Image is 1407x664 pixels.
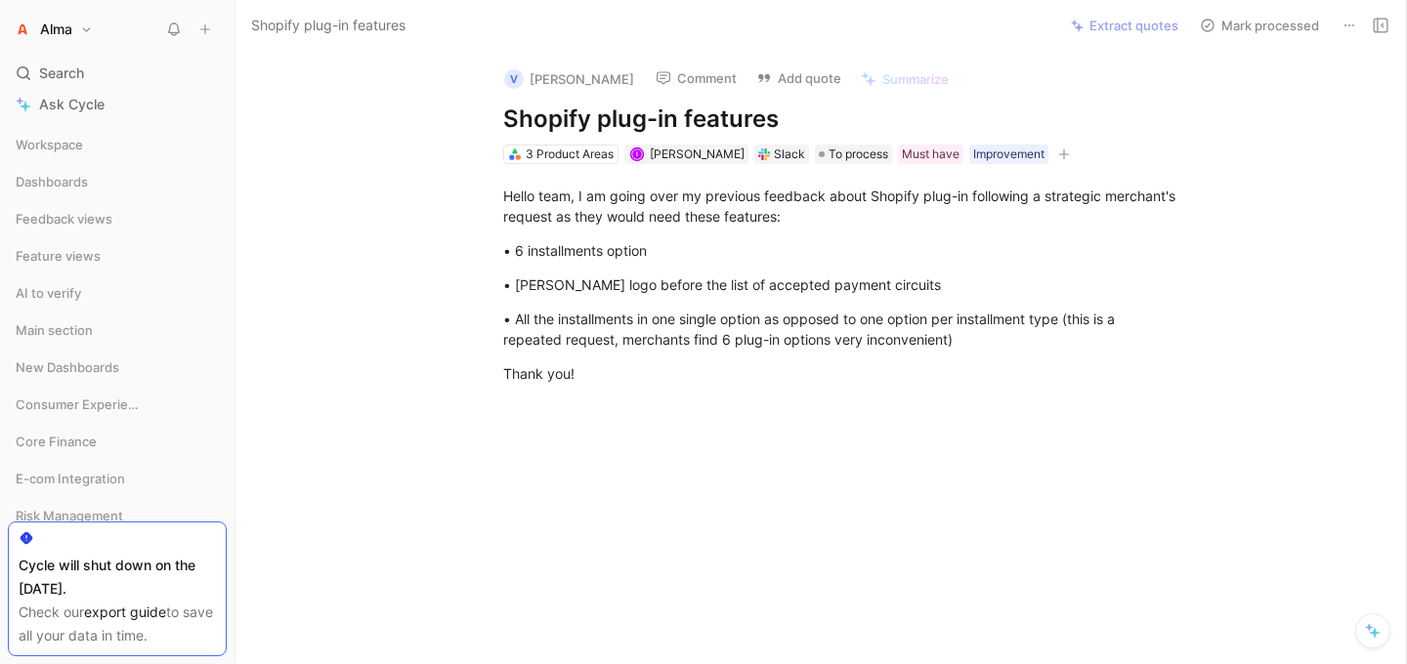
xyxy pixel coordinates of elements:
div: E-com Integration [8,464,227,499]
span: Main section [16,320,93,340]
div: Hello team, I am going over my previous feedback about Shopify plug-in following a strategic merc... [503,186,1179,227]
div: New Dashboards [8,353,227,388]
button: Comment [647,64,746,92]
div: 3 Product Areas [526,145,614,164]
div: • All the installments in one single option as opposed to one option per installment type (this i... [503,309,1179,350]
h1: Alma [40,21,72,38]
div: Feedback views [8,204,227,239]
img: Alma [13,20,32,39]
span: Search [39,62,84,85]
div: Slack [774,145,805,164]
div: New Dashboards [8,353,227,382]
div: AI to verify [8,278,227,308]
div: Core Finance [8,427,227,462]
span: Summarize [882,70,949,88]
span: AI to verify [16,283,81,303]
span: New Dashboards [16,357,119,377]
div: Feedback views [8,204,227,233]
div: Search [8,59,227,88]
span: To process [829,145,888,164]
div: To process [815,145,892,164]
a: Ask Cycle [8,90,227,119]
span: Ask Cycle [39,93,105,116]
div: Risk Management [8,501,227,530]
button: Summarize [852,65,958,93]
div: Must have [902,145,959,164]
div: AI to verify [8,278,227,313]
div: Feature views [8,241,227,276]
div: V [504,69,524,89]
div: • 6 installments option [503,240,1179,261]
button: AlmaAlma [8,16,98,43]
span: Feedback views [16,209,112,228]
span: Dashboards [16,172,88,191]
button: Add quote [747,64,850,92]
span: [PERSON_NAME] [650,146,745,161]
span: Feature views [16,246,101,266]
div: Consumer Experience [8,390,227,419]
span: Shopify plug-in features [251,14,405,37]
h1: Shopify plug-in features [503,104,1179,135]
div: E-com Integration [8,464,227,493]
div: Core Finance [8,427,227,456]
div: Risk Management [8,501,227,536]
button: Mark processed [1191,12,1328,39]
span: E-com Integration [16,469,125,488]
div: Main section [8,315,227,345]
div: Feature views [8,241,227,270]
div: Dashboards [8,167,227,196]
div: Thank you! [503,363,1179,384]
div: Cycle will shut down on the [DATE]. [19,554,216,601]
span: Risk Management [16,506,123,525]
a: export guide [84,603,166,620]
button: Extract quotes [1062,12,1187,39]
span: Workspace [16,135,83,154]
div: Consumer Experience [8,390,227,425]
div: I [631,148,642,159]
div: • [PERSON_NAME] logo before the list of accepted payment circuits [503,274,1179,295]
div: Check our to save all your data in time. [19,601,216,647]
span: Consumer Experience [16,394,146,414]
span: Core Finance [16,432,97,451]
button: V[PERSON_NAME] [495,64,643,94]
div: Dashboards [8,167,227,202]
div: Main section [8,315,227,351]
div: Improvement [973,145,1045,164]
div: Workspace [8,130,227,159]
